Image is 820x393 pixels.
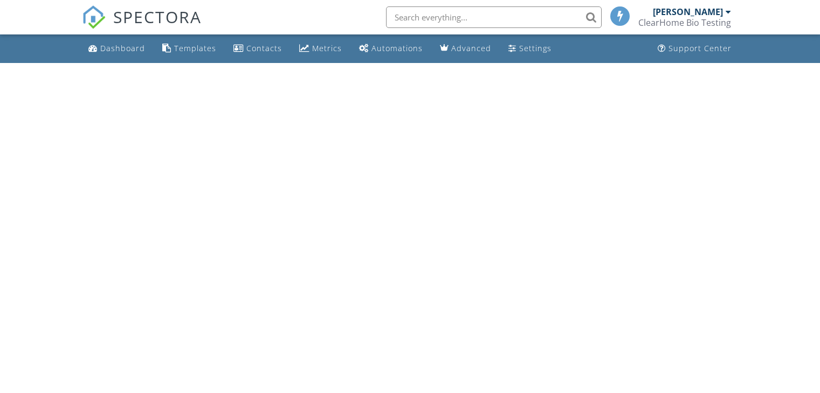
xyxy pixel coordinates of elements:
[638,17,731,28] div: ClearHome Bio Testing
[519,43,552,53] div: Settings
[451,43,491,53] div: Advanced
[371,43,423,53] div: Automations
[158,39,220,59] a: Templates
[355,39,427,59] a: Automations (Basic)
[82,15,202,37] a: SPECTORA
[113,5,202,28] span: SPECTORA
[84,39,149,59] a: Dashboard
[229,39,286,59] a: Contacts
[669,43,732,53] div: Support Center
[653,6,723,17] div: [PERSON_NAME]
[82,5,106,29] img: The Best Home Inspection Software - Spectora
[436,39,495,59] a: Advanced
[246,43,282,53] div: Contacts
[653,39,736,59] a: Support Center
[312,43,342,53] div: Metrics
[504,39,556,59] a: Settings
[174,43,216,53] div: Templates
[295,39,346,59] a: Metrics
[100,43,145,53] div: Dashboard
[386,6,602,28] input: Search everything...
